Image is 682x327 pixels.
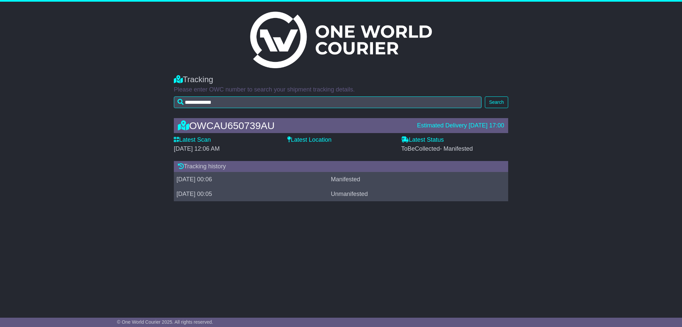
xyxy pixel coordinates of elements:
span: [DATE] 12:06 AM [174,145,220,152]
div: Tracking history [174,161,508,172]
label: Latest Status [401,136,444,144]
td: [DATE] 00:05 [174,187,328,202]
label: Latest Location [287,136,331,144]
div: Tracking [174,75,508,84]
td: Manifested [328,172,488,187]
span: ToBeCollected [401,145,473,152]
div: Estimated Delivery [DATE] 17:00 [417,122,504,129]
td: [DATE] 00:06 [174,172,328,187]
span: © One World Courier 2025. All rights reserved. [117,319,213,325]
td: Unmanifested [328,187,488,202]
span: - Manifested [440,145,473,152]
p: Please enter OWC number to search your shipment tracking details. [174,86,508,93]
label: Latest Scan [174,136,211,144]
button: Search [485,96,508,108]
div: OWCAU650739AU [174,120,414,131]
img: Light [250,12,432,68]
